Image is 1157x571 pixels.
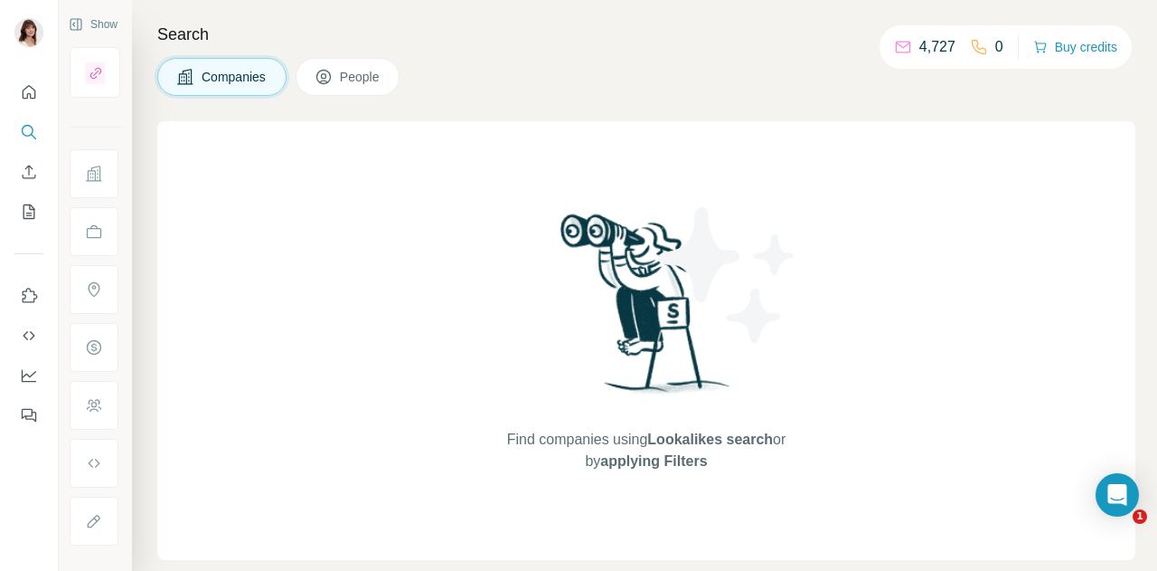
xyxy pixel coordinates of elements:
[1096,473,1139,517] div: Open Intercom Messenger
[1033,34,1117,60] button: Buy credits
[14,156,43,188] button: Enrich CSV
[646,194,809,357] img: Surfe Illustration - Stars
[1096,509,1139,553] iframe: Intercom live chat
[14,116,43,148] button: Search
[340,68,381,86] span: People
[647,432,773,447] span: Lookalikes search
[919,36,955,58] p: 4,727
[14,76,43,109] button: Quick start
[1133,509,1147,524] span: 1
[600,453,707,469] span: applying Filters
[995,36,1003,58] p: 0
[14,280,43,312] button: Use Surfe on LinkedIn
[56,11,130,38] button: Show
[14,399,43,432] button: Feedback
[14,319,43,352] button: Use Surfe API
[552,209,740,411] img: Surfe Illustration - Woman searching with binoculars
[14,18,43,47] img: Avatar
[502,429,791,472] span: Find companies using or by
[202,68,268,86] span: Companies
[14,359,43,392] button: Dashboard
[14,195,43,228] button: My lists
[157,22,1135,47] h4: Search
